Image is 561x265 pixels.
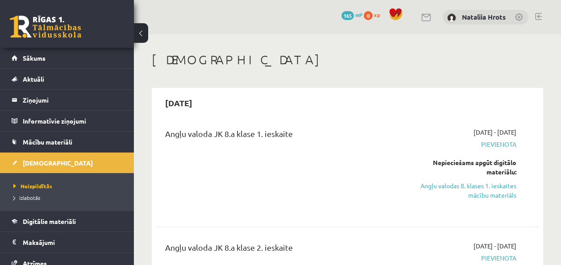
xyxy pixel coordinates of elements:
span: Pievienota [408,140,516,149]
a: Mācību materiāli [12,132,123,152]
span: 165 [341,11,354,20]
a: Aktuāli [12,69,123,89]
span: Pievienota [408,253,516,263]
div: Nepieciešams apgūt digitālo materiālu: [408,158,516,177]
a: Sākums [12,48,123,68]
a: Ziņojumi [12,90,123,110]
span: xp [374,11,380,18]
a: Maksājumi [12,232,123,253]
span: Digitālie materiāli [23,217,76,225]
span: [DATE] - [DATE] [474,128,516,137]
a: Rīgas 1. Tālmācības vidusskola [10,16,81,38]
span: mP [355,11,362,18]
a: Nataliia Hrots [462,12,506,21]
a: Digitālie materiāli [12,211,123,232]
a: Angļu valodas 8. klases 1. ieskaites mācību materiāls [408,181,516,200]
span: Mācību materiāli [23,138,72,146]
span: 0 [364,11,373,20]
div: Angļu valoda JK 8.a klase 1. ieskaite [165,128,395,144]
h1: [DEMOGRAPHIC_DATA] [152,52,543,67]
a: Neizpildītās [13,182,125,190]
legend: Ziņojumi [23,90,123,110]
span: Aktuāli [23,75,44,83]
a: [DEMOGRAPHIC_DATA] [12,153,123,173]
h2: [DATE] [156,92,201,113]
legend: Informatīvie ziņojumi [23,111,123,131]
img: Nataliia Hrots [447,13,456,22]
a: 165 mP [341,11,362,18]
span: [DATE] - [DATE] [474,241,516,251]
div: Angļu valoda JK 8.a klase 2. ieskaite [165,241,395,258]
span: Izlabotās [13,194,40,201]
a: 0 xp [364,11,384,18]
legend: Maksājumi [23,232,123,253]
span: Neizpildītās [13,182,52,190]
a: Informatīvie ziņojumi [12,111,123,131]
a: Izlabotās [13,194,125,202]
span: [DEMOGRAPHIC_DATA] [23,159,93,167]
span: Sākums [23,54,46,62]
